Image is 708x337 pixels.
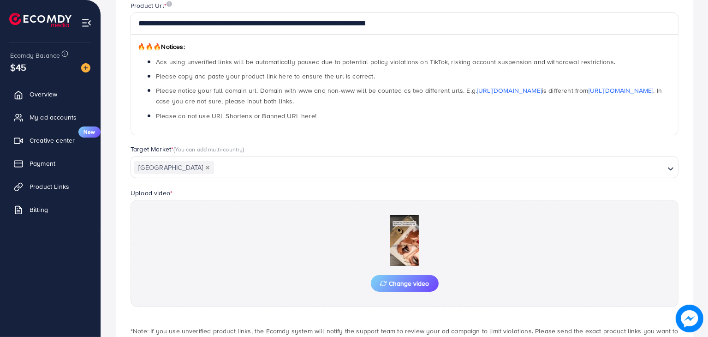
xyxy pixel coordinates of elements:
img: menu [81,18,92,28]
span: Overview [30,90,57,99]
a: Product Links [7,177,94,196]
a: Billing [7,200,94,219]
img: logo [9,13,71,27]
button: Deselect Pakistan [205,165,210,170]
a: Payment [7,154,94,173]
a: [URL][DOMAIN_NAME] [589,86,654,95]
span: 🔥🔥🔥 [137,42,161,51]
img: Preview Image [358,215,451,266]
span: (You can add multi-country) [173,145,244,153]
span: Billing [30,205,48,214]
button: Change video [371,275,439,292]
span: Payment [30,159,55,168]
img: image [676,305,703,332]
div: Search for option [131,156,678,178]
a: Creative centerNew [7,131,94,150]
span: Please notice your full domain url. Domain with www and non-www will be counted as two different ... [156,86,662,106]
span: [GEOGRAPHIC_DATA] [134,161,214,174]
a: My ad accounts [7,108,94,126]
a: [URL][DOMAIN_NAME] [477,86,542,95]
span: Ecomdy Balance [10,51,60,60]
span: Notices: [137,42,185,51]
a: Overview [7,85,94,103]
label: Target Market [131,144,244,154]
span: Change video [380,280,429,287]
span: Creative center [30,136,75,145]
input: Search for option [215,161,664,175]
label: Upload video [131,188,173,198]
span: Please copy and paste your product link here to ensure the url is correct. [156,72,375,81]
img: image [167,1,172,7]
span: $45 [10,60,26,74]
span: Product Links [30,182,69,191]
img: image [81,63,90,72]
span: Ads using unverified links will be automatically paused due to potential policy violations on Tik... [156,57,615,66]
label: Product Url [131,1,172,10]
span: Please do not use URL Shortens or Banned URL here! [156,111,316,120]
span: New [78,126,101,138]
span: My ad accounts [30,113,77,122]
